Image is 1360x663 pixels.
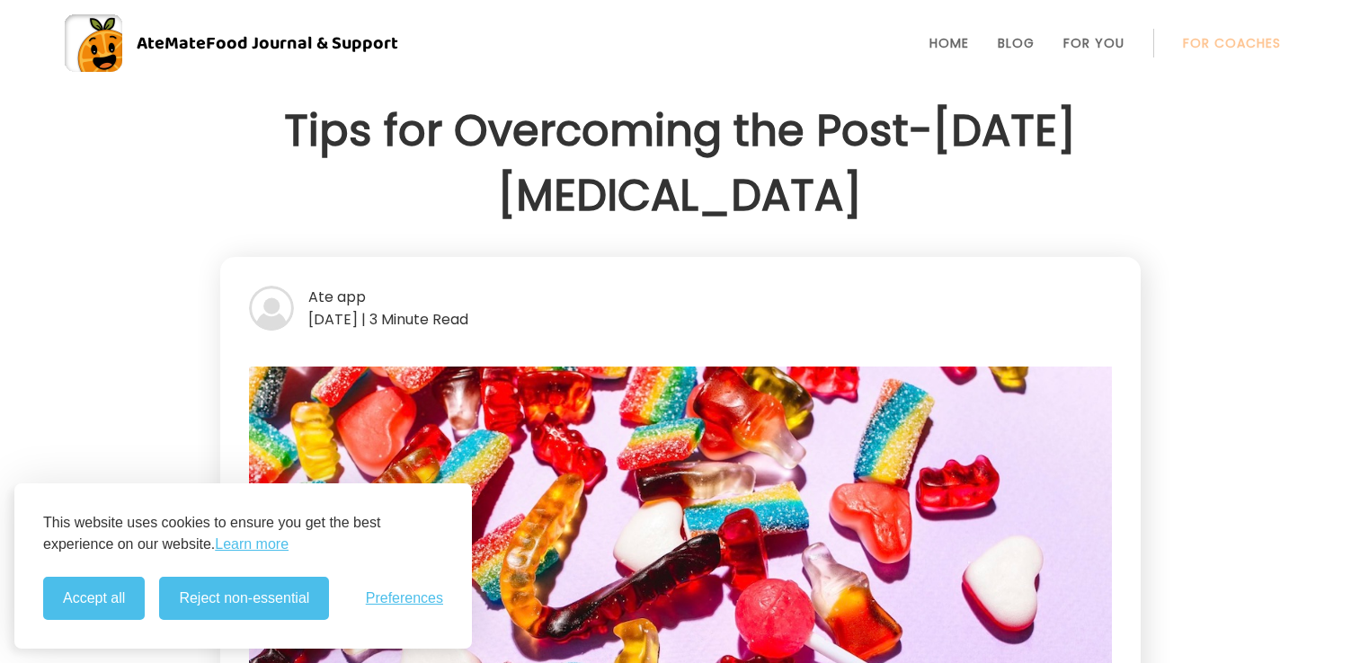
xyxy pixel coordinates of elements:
[929,36,969,50] a: Home
[249,286,1112,308] div: Ate app
[43,577,145,620] button: Accept all cookies
[65,14,1295,72] a: AteMateFood Journal & Support
[1183,36,1281,50] a: For Coaches
[998,36,1035,50] a: Blog
[366,590,443,606] span: Preferences
[159,577,329,620] button: Reject non-essential
[1063,36,1124,50] a: For You
[249,308,1112,331] div: [DATE] | 3 Minute Read
[43,512,443,555] p: This website uses cookies to ensure you get the best experience on our website.
[206,29,398,57] span: Food Journal & Support
[122,29,398,57] div: AteMate
[249,286,294,331] img: bg-avatar-default.svg
[366,590,443,606] button: Toggle preferences
[215,534,289,555] a: Learn more
[220,99,1141,228] h1: Tips for Overcoming the Post-[DATE] [MEDICAL_DATA]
